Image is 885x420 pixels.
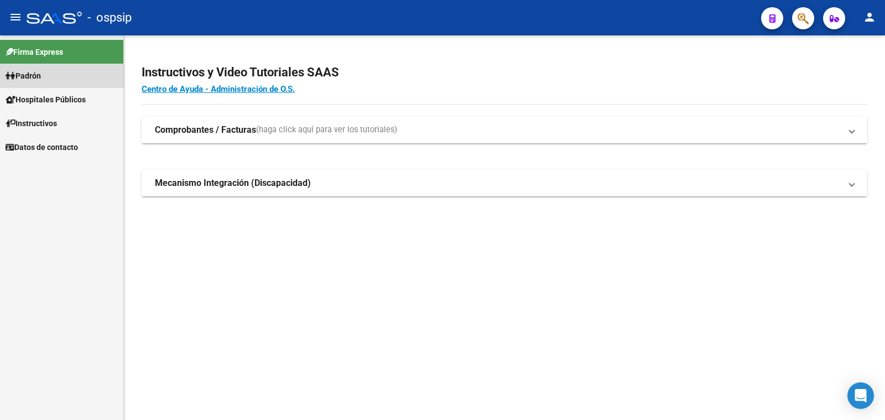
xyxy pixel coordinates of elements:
span: - ospsip [87,6,132,30]
span: Hospitales Públicos [6,94,86,106]
strong: Comprobantes / Facturas [155,124,256,136]
strong: Mecanismo Integración (Discapacidad) [155,177,311,189]
div: Open Intercom Messenger [847,382,874,409]
h2: Instructivos y Video Tutoriales SAAS [142,62,867,83]
span: Padrón [6,70,41,82]
span: Instructivos [6,117,57,129]
span: (haga click aquí para ver los tutoriales) [256,124,397,136]
mat-icon: menu [9,11,22,24]
a: Centro de Ayuda - Administración de O.S. [142,84,295,94]
mat-expansion-panel-header: Comprobantes / Facturas(haga click aquí para ver los tutoriales) [142,117,867,143]
mat-expansion-panel-header: Mecanismo Integración (Discapacidad) [142,170,867,196]
span: Datos de contacto [6,141,78,153]
span: Firma Express [6,46,63,58]
mat-icon: person [863,11,876,24]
